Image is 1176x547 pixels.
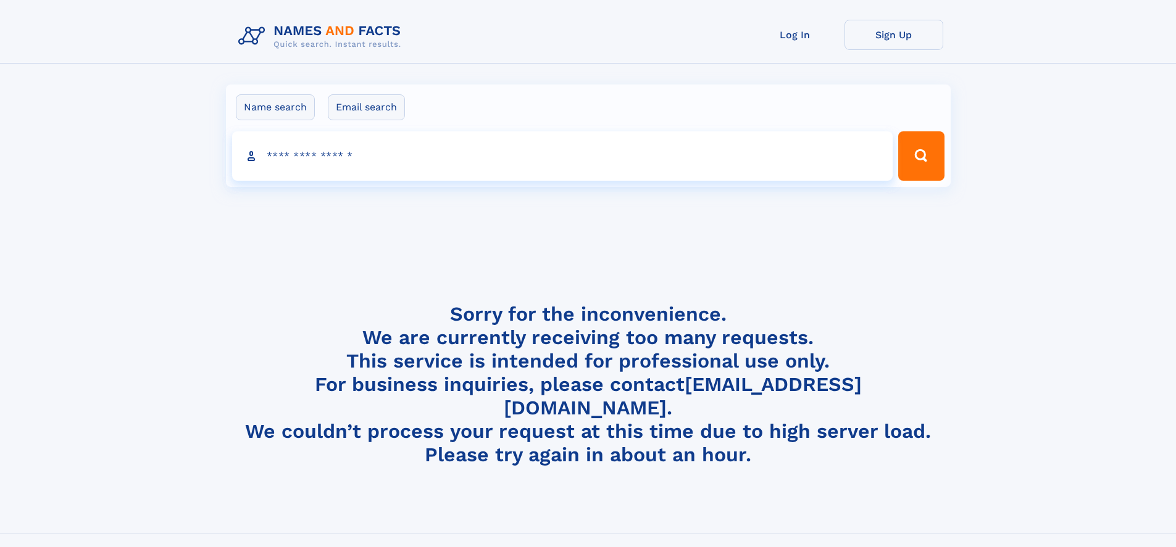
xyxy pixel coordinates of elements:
[746,20,844,50] a: Log In
[504,372,862,419] a: [EMAIL_ADDRESS][DOMAIN_NAME]
[328,94,405,120] label: Email search
[236,94,315,120] label: Name search
[232,131,893,181] input: search input
[233,20,411,53] img: Logo Names and Facts
[898,131,944,181] button: Search Button
[844,20,943,50] a: Sign Up
[233,302,943,467] h4: Sorry for the inconvenience. We are currently receiving too many requests. This service is intend...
